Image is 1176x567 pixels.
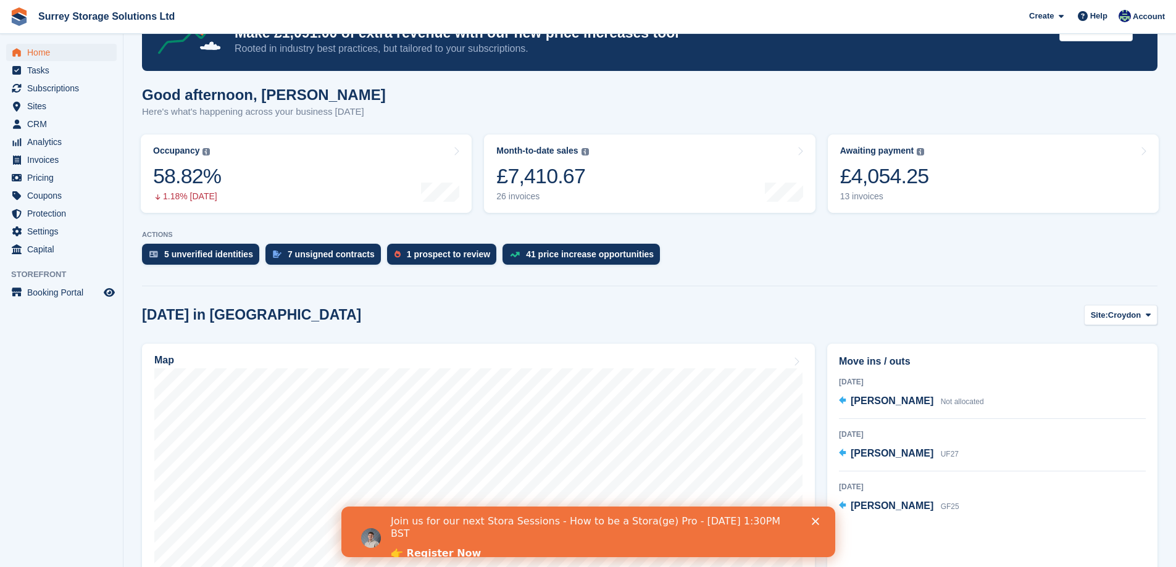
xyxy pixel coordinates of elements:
a: [PERSON_NAME] GF25 [839,499,959,515]
a: menu [6,44,117,61]
a: menu [6,115,117,133]
a: menu [6,97,117,115]
span: [PERSON_NAME] [851,448,933,458]
span: Help [1090,10,1107,22]
span: UF27 [941,450,959,458]
span: Invoices [27,151,101,168]
img: prospect-51fa495bee0391a8d652442698ab0144808aea92771e9ea1ae160a38d050c398.svg [394,250,401,258]
div: 58.82% [153,163,221,189]
span: Account [1133,10,1165,23]
a: Preview store [102,285,117,300]
div: Close [470,11,483,19]
button: Site: Croydon [1084,305,1157,325]
p: ACTIONS [142,231,1157,239]
span: Home [27,44,101,61]
span: Protection [27,205,101,222]
span: [PERSON_NAME] [851,500,933,511]
span: Site: [1091,309,1108,321]
div: 26 invoices [496,191,588,202]
a: menu [6,80,117,97]
a: menu [6,169,117,186]
span: Croydon [1108,309,1141,321]
a: menu [6,187,117,204]
p: Rooted in industry best practices, but tailored to your subscriptions. [235,42,1049,56]
p: Here's what's happening across your business [DATE] [142,105,386,119]
span: Pricing [27,169,101,186]
img: verify_identity-adf6edd0f0f0b5bbfe63781bf79b02c33cf7c696d77639b501bdc392416b5a36.svg [149,250,158,258]
div: 7 unsigned contracts [288,249,375,259]
span: Subscriptions [27,80,101,97]
span: CRM [27,115,101,133]
a: Occupancy 58.82% 1.18% [DATE] [141,135,472,213]
span: [PERSON_NAME] [851,395,933,406]
span: Capital [27,241,101,258]
span: Settings [27,223,101,240]
a: menu [6,133,117,151]
a: Awaiting payment £4,054.25 13 invoices [828,135,1159,213]
h2: Map [154,355,174,366]
span: Sites [27,97,101,115]
a: menu [6,205,117,222]
img: price_increase_opportunities-93ffe204e8149a01c8c9dc8f82e8f89637d9d84a8eef4429ea346261dce0b2c0.svg [510,252,520,257]
span: Storefront [11,268,123,281]
a: 7 unsigned contracts [265,244,387,271]
span: Create [1029,10,1054,22]
h1: Good afternoon, [PERSON_NAME] [142,86,386,103]
img: icon-info-grey-7440780725fd019a000dd9b08b2336e03edf1995a4989e88bcd33f0948082b44.svg [917,148,924,155]
span: Booking Portal [27,284,101,301]
div: Month-to-date sales [496,146,578,156]
div: [DATE] [839,429,1146,440]
a: Month-to-date sales £7,410.67 26 invoices [484,135,815,213]
a: menu [6,284,117,301]
span: GF25 [941,502,959,511]
a: 👉 Register Now [49,41,140,54]
img: contract_signature_icon-13c848040528278c33f63329250d36e43548de30e8caae1d1a13099fd9432cc5.svg [273,250,281,258]
div: Occupancy [153,146,199,156]
h2: [DATE] in [GEOGRAPHIC_DATA] [142,307,361,323]
a: menu [6,223,117,240]
iframe: Intercom live chat banner [341,507,835,557]
a: 1 prospect to review [387,244,503,271]
div: 13 invoices [840,191,929,202]
a: menu [6,62,117,79]
a: 41 price increase opportunities [503,244,666,271]
div: £7,410.67 [496,163,588,189]
span: Coupons [27,187,101,204]
a: [PERSON_NAME] UF27 [839,446,959,462]
div: 41 price increase opportunities [526,249,654,259]
div: [DATE] [839,481,1146,492]
span: Not allocated [941,397,984,406]
img: icon-info-grey-7440780725fd019a000dd9b08b2336e03edf1995a4989e88bcd33f0948082b44.svg [202,148,210,155]
a: 5 unverified identities [142,244,265,271]
div: Awaiting payment [840,146,914,156]
a: Surrey Storage Solutions Ltd [33,6,180,27]
div: 5 unverified identities [164,249,253,259]
span: Tasks [27,62,101,79]
img: Ian Cameron [1119,10,1131,22]
a: menu [6,241,117,258]
a: [PERSON_NAME] Not allocated [839,394,984,410]
img: icon-info-grey-7440780725fd019a000dd9b08b2336e03edf1995a4989e88bcd33f0948082b44.svg [582,148,589,155]
div: 1.18% [DATE] [153,191,221,202]
a: menu [6,151,117,168]
div: [DATE] [839,376,1146,387]
div: 1 prospect to review [407,249,490,259]
div: £4,054.25 [840,163,929,189]
span: Analytics [27,133,101,151]
img: stora-icon-8386f47178a22dfd0bd8f6a31ec36ba5ce8667c1dd55bd0f319d3a0aa187defe.svg [10,7,28,26]
h2: Move ins / outs [839,354,1146,369]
